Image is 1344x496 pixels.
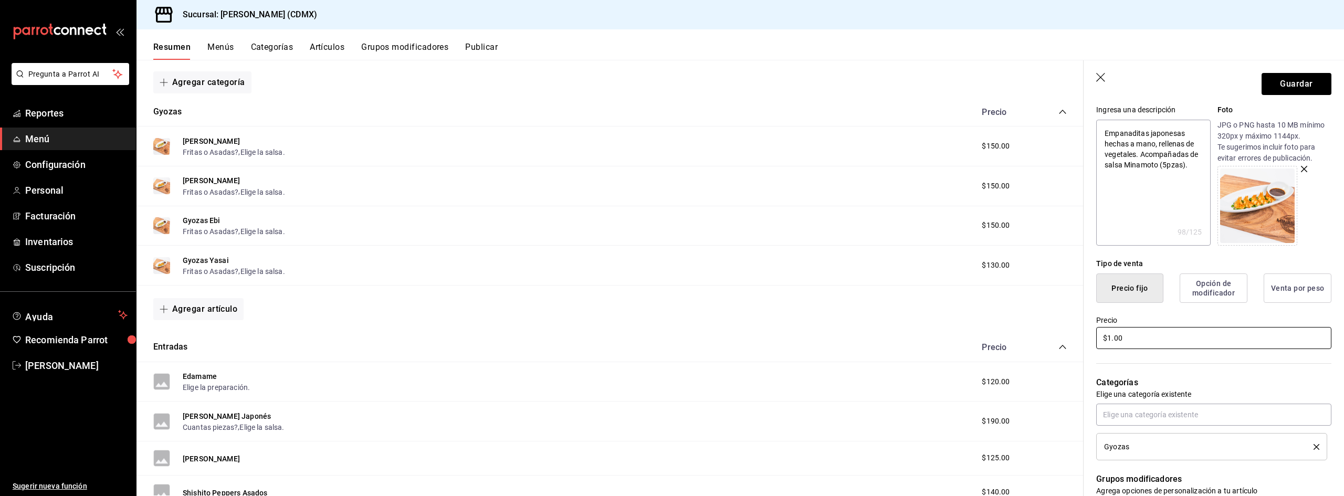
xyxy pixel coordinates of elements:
[971,342,1038,352] div: Precio
[465,42,498,60] button: Publicar
[251,42,293,60] button: Categorías
[982,181,1010,192] span: $150.00
[1096,486,1331,496] p: Agrega opciones de personalización a tu artículo
[153,298,244,320] button: Agregar artículo
[1096,258,1331,269] div: Tipo de venta
[1306,444,1319,450] button: delete
[361,42,448,60] button: Grupos modificadores
[25,209,128,223] span: Facturación
[153,42,191,60] button: Resumen
[982,416,1010,427] span: $190.00
[174,8,317,21] h3: Sucursal: [PERSON_NAME] (CDMX)
[183,146,285,157] div: ,
[982,376,1010,387] span: $120.00
[1096,404,1331,426] input: Elige una categoría existente
[115,27,124,36] button: open_drawer_menu
[183,215,220,226] button: Gyozas Ebi
[183,453,240,464] button: [PERSON_NAME]
[183,266,285,277] div: ,
[25,260,128,275] span: Suscripción
[183,266,238,277] button: Fritas o Asadas?
[240,266,285,277] button: Elige la salsa.
[240,187,285,197] button: Elige la salsa.
[1217,104,1331,115] p: Foto
[183,187,238,197] button: Fritas o Asadas?
[25,358,128,373] span: [PERSON_NAME]
[1217,120,1331,164] p: JPG o PNG hasta 10 MB mínimo 320px y máximo 1144px. Te sugerimos incluir foto para evitar errores...
[1262,73,1331,95] button: Guardar
[183,147,238,157] button: Fritas o Asadas?
[153,257,170,274] img: Preview
[13,481,128,492] span: Sugerir nueva función
[183,226,285,237] div: ,
[153,42,1344,60] div: navigation tabs
[183,371,217,382] button: Edamame
[310,42,344,60] button: Artículos
[183,382,250,393] button: Elige la preparación.
[25,157,128,172] span: Configuración
[153,138,170,155] img: Preview
[153,217,170,234] img: Preview
[239,422,284,432] button: Elige la salsa.
[207,42,234,60] button: Menús
[240,226,285,237] button: Elige la salsa.
[1096,376,1331,389] p: Categorías
[1058,108,1067,116] button: collapse-category-row
[1096,273,1163,303] button: Precio fijo
[153,106,182,118] button: Gyozas
[1058,343,1067,351] button: collapse-category-row
[183,255,229,266] button: Gyozas Yasai
[153,177,170,194] img: Preview
[25,235,128,249] span: Inventarios
[183,421,285,432] div: ,
[982,452,1010,463] span: $125.00
[25,309,114,321] span: Ayuda
[240,147,285,157] button: Elige la salsa.
[183,136,240,146] button: [PERSON_NAME]
[1096,389,1331,399] p: Elige una categoría existente
[1178,227,1202,237] div: 98 /125
[153,341,187,353] button: Entradas
[25,106,128,120] span: Reportes
[28,69,113,80] span: Pregunta a Parrot AI
[982,141,1010,152] span: $150.00
[1104,443,1129,450] span: Gyozas
[25,183,128,197] span: Personal
[25,132,128,146] span: Menú
[153,71,251,93] button: Agregar categoría
[7,76,129,87] a: Pregunta a Parrot AI
[1096,473,1331,486] p: Grupos modificadores
[183,186,285,197] div: ,
[1220,168,1295,243] img: Preview
[982,260,1010,271] span: $130.00
[1096,316,1331,324] label: Precio
[183,422,238,432] button: Cuantas piezas?
[982,220,1010,231] span: $150.00
[1180,273,1247,303] button: Opción de modificador
[12,63,129,85] button: Pregunta a Parrot AI
[25,333,128,347] span: Recomienda Parrot
[183,226,238,237] button: Fritas o Asadas?
[183,411,271,421] button: [PERSON_NAME] Japonés
[971,107,1038,117] div: Precio
[1096,104,1210,115] div: Ingresa una descripción
[183,175,240,186] button: [PERSON_NAME]
[1264,273,1331,303] button: Venta por peso
[1096,327,1331,349] input: $0.00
